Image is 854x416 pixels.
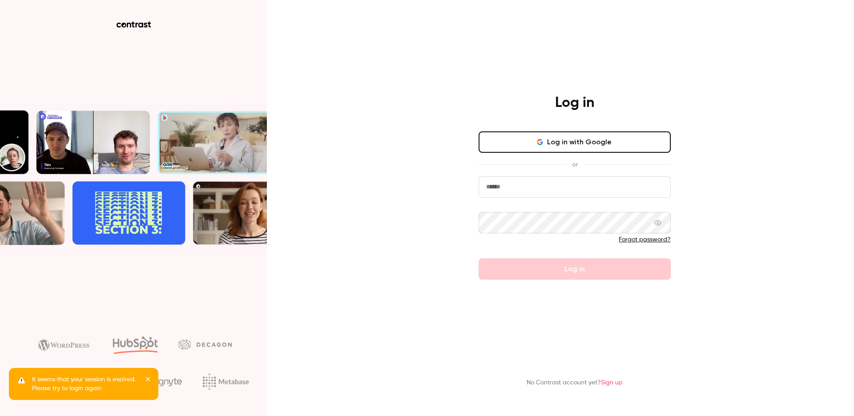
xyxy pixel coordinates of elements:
[479,131,671,153] button: Log in with Google
[568,160,582,169] span: or
[527,378,623,387] p: No Contrast account yet?
[601,379,623,386] a: Sign up
[178,339,232,349] img: decagon
[145,375,151,386] button: close
[555,94,594,112] h4: Log in
[619,237,671,243] a: Forgot password?
[32,375,139,393] p: It seems that your session is expired. Please try to login again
